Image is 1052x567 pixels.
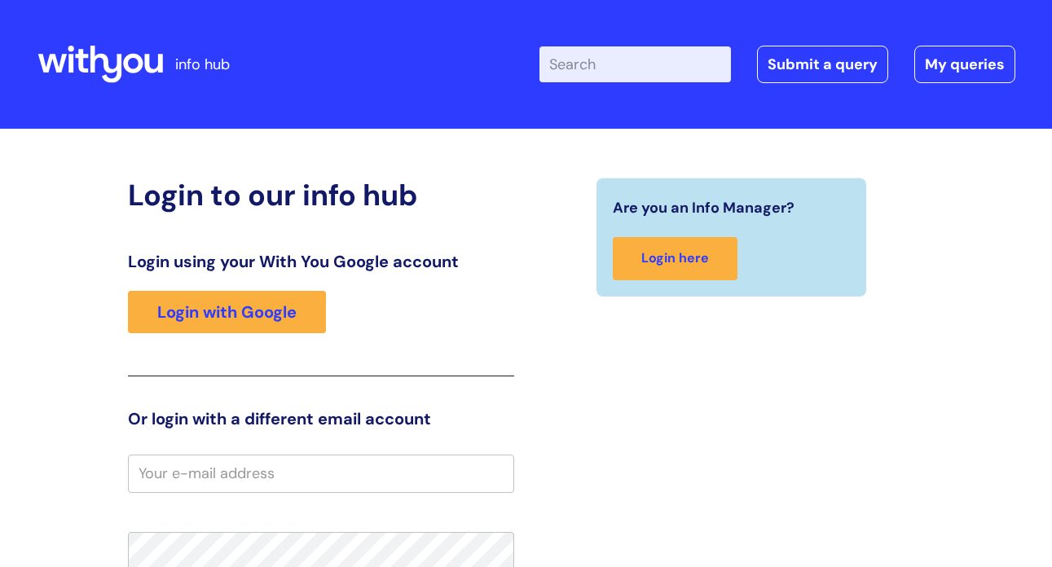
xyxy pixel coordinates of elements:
a: Login here [613,237,737,280]
span: Are you an Info Manager? [613,195,795,221]
h2: Login to our info hub [128,178,514,213]
h3: Or login with a different email account [128,409,514,429]
a: My queries [914,46,1015,83]
input: Search [539,46,731,82]
p: info hub [175,51,230,77]
h3: Login using your With You Google account [128,252,514,271]
a: Submit a query [757,46,888,83]
a: Login with Google [128,291,326,333]
input: Your e-mail address [128,455,514,492]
